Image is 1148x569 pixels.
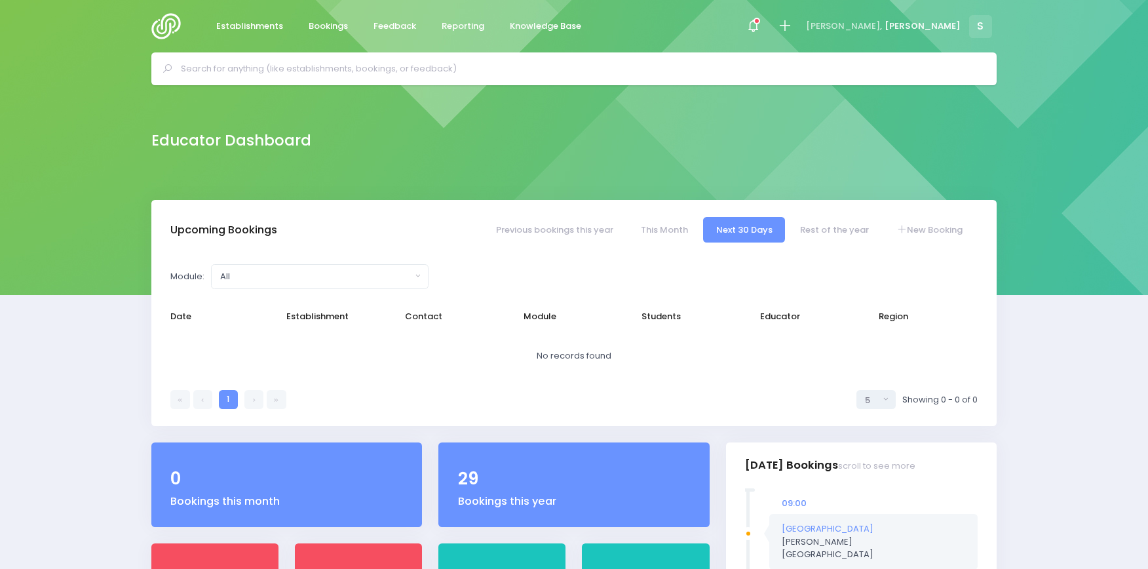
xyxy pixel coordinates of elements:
span: Bookings [309,20,348,33]
span: Knowledge Base [510,20,581,33]
a: Establishments [205,14,294,39]
a: Reporting [430,14,495,39]
span: Showing 0 - 0 of 0 [902,393,978,406]
span: Establishments [216,20,283,33]
small: scroll to see more [838,461,915,471]
span: S [969,15,992,38]
label: Module: [170,270,204,283]
span: Region [879,310,951,323]
a: Rest of the year [787,217,881,243]
a: Next [244,390,263,409]
div: All [220,270,411,283]
button: All [211,264,429,289]
a: Feedback [362,14,427,39]
div: 0 [170,466,403,492]
span: [PERSON_NAME] [782,536,873,561]
span: 09:00 [782,497,807,509]
a: Knowledge Base [499,14,592,39]
span: [PERSON_NAME], [806,20,882,33]
span: Module [524,310,596,323]
div: Bookings this month [170,494,403,509]
span: Students [641,310,714,323]
img: Logo [151,13,189,39]
a: This Month [628,217,701,243]
a: 1 [219,390,238,409]
input: Search for anything (like establishments, bookings, or feedback) [181,59,978,79]
span: Date [170,310,242,323]
a: Next 30 Days [703,217,785,243]
a: Last [267,390,286,409]
span: Educator [760,310,832,323]
span: No records found [537,349,611,362]
a: Previous bookings this year [484,217,626,243]
span: Contact [405,310,477,323]
span: [GEOGRAPHIC_DATA] [782,548,873,560]
span: Establishment [286,310,358,323]
a: Bookings [297,14,358,39]
span: Feedback [373,20,416,33]
a: [GEOGRAPHIC_DATA] [782,522,873,535]
button: Select page size [856,390,896,409]
span: [PERSON_NAME] [885,20,961,33]
div: 29 [458,466,691,492]
div: 5 [865,394,879,407]
a: First [170,390,189,409]
div: Bookings this year [458,494,691,509]
h2: Educator Dashboard [151,132,311,149]
span: Reporting [442,20,484,33]
h3: [DATE] Bookings [745,447,915,484]
a: Previous [193,390,212,409]
h3: Upcoming Bookings [170,224,277,237]
a: New Booking [884,217,976,243]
